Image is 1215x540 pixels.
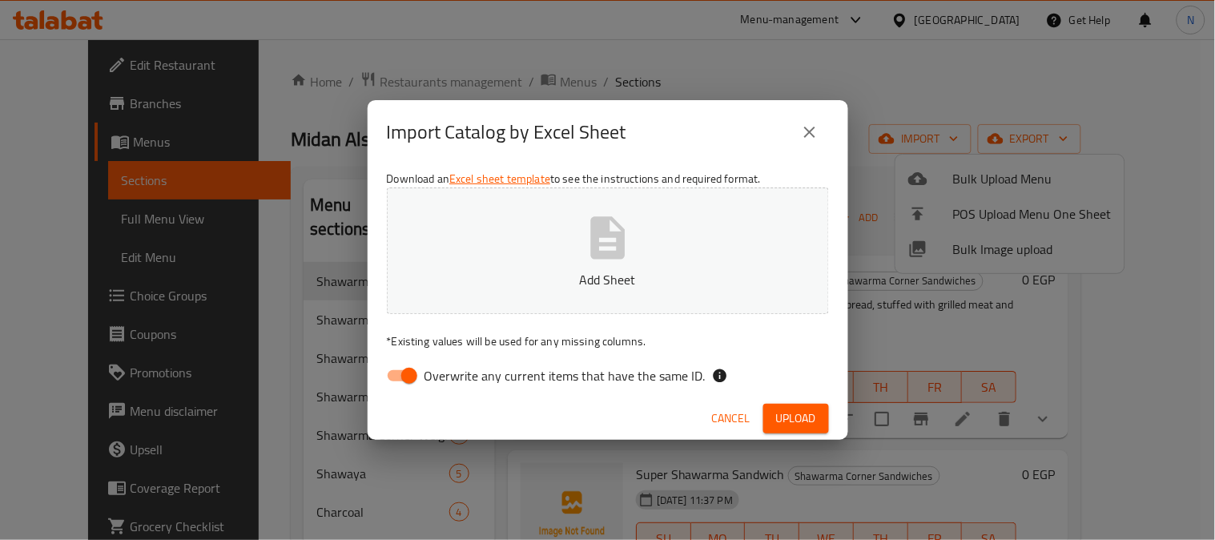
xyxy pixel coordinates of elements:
[706,404,757,433] button: Cancel
[763,404,829,433] button: Upload
[712,368,728,384] svg: If the overwrite option isn't selected, then the items that match an existing ID will be ignored ...
[368,164,848,397] div: Download an to see the instructions and required format.
[424,366,706,385] span: Overwrite any current items that have the same ID.
[387,333,829,349] p: Existing values will be used for any missing columns.
[387,119,626,145] h2: Import Catalog by Excel Sheet
[776,409,816,429] span: Upload
[387,187,829,314] button: Add Sheet
[449,168,550,189] a: Excel sheet template
[791,113,829,151] button: close
[412,270,804,289] p: Add Sheet
[712,409,750,429] span: Cancel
